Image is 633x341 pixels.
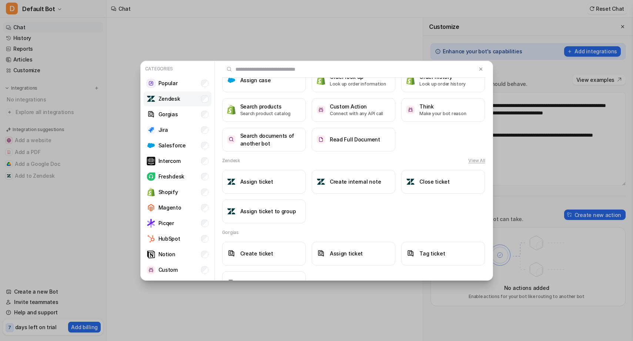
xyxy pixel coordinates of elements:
p: Salesforce [158,141,186,149]
img: Assign ticket to group [227,207,236,216]
h3: Think [419,103,466,110]
p: Popular [158,79,178,87]
h2: Gorgias [222,229,239,236]
img: Add internal note [227,279,236,287]
img: Search products [227,105,236,115]
button: Search productsSearch productsSearch product catalog [222,98,306,122]
h3: Assign ticket to group [240,207,296,215]
p: Intercom [158,157,181,165]
button: View All [468,157,485,164]
h3: Read Full Document [330,136,380,143]
h3: Create ticket [240,250,273,257]
img: Read Full Document [316,135,325,144]
p: Gorgias [158,110,178,118]
img: Custom Action [316,106,325,114]
button: Assign ticketAssign ticket [222,170,306,194]
p: Notion [158,250,175,258]
img: Think [406,106,415,114]
p: Shopify [158,188,178,196]
p: Look up order information [330,81,386,87]
button: Assign ticket to groupAssign ticket to group [222,200,306,223]
button: ThinkThinkMake your bot reason [401,98,485,122]
button: Read Full DocumentRead Full Document [312,128,395,151]
p: Jira [158,126,168,134]
p: Connect with any API call [330,110,383,117]
button: Create internal noteCreate internal note [312,170,395,194]
p: Freshdesk [158,173,184,180]
img: Tag ticket [406,249,415,258]
img: Close ticket [406,177,415,186]
p: HubSpot [158,235,180,243]
h3: Custom Action [330,103,383,110]
button: Create ticketCreate ticket [222,242,306,265]
h3: Assign ticket [330,250,363,257]
button: Order look upOrder look upLook up order information [312,68,395,92]
p: Search product catalog [240,110,291,117]
h2: Zendesk [222,157,240,164]
h3: Assign case [240,76,271,84]
button: Assign caseAssign case [222,68,306,92]
h3: Add internal note [240,279,284,287]
img: Search documents of another bot [227,135,236,144]
img: Create internal note [316,177,325,186]
button: Tag ticketTag ticket [401,242,485,265]
h3: Search products [240,103,291,110]
p: Picqer [158,219,174,227]
button: Custom ActionCustom ActionConnect with any API call [312,98,395,122]
p: Magento [158,204,181,211]
h3: Tag ticket [419,250,445,257]
h3: Create internal note [330,178,381,185]
button: Assign ticketAssign ticket [312,242,395,265]
h3: Search documents of another bot [240,132,301,147]
img: Create ticket [227,249,236,258]
p: Make your bot reason [419,110,466,117]
h3: Close ticket [419,178,450,185]
img: Order look up [316,75,325,85]
img: Assign ticket [316,249,325,258]
h3: Assign ticket [240,178,273,185]
p: Look up order history [419,81,466,87]
button: Close ticketClose ticket [401,170,485,194]
img: Assign case [227,76,236,85]
p: Zendesk [158,95,180,103]
p: Categories [144,64,211,74]
button: Add internal noteAdd internal note [222,271,306,295]
button: Search documents of another botSearch documents of another bot [222,128,306,151]
img: Assign ticket [227,177,236,186]
p: Custom [158,266,178,274]
button: Order historyOrder historyLook up order history [401,68,485,92]
img: Order history [406,75,415,85]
